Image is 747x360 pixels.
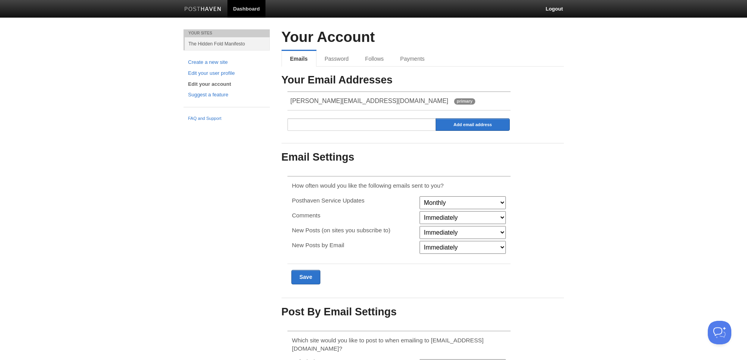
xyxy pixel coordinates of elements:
a: FAQ and Support [188,115,265,122]
p: How often would you like the following emails sent to you? [292,181,506,190]
a: Suggest a feature [188,91,265,99]
input: Add email address [436,118,510,131]
a: The Hidden Fold Manifesto [185,37,270,50]
a: Create a new site [188,58,265,67]
h3: Post By Email Settings [282,306,564,318]
span: primary [454,98,475,105]
a: Password [316,51,357,67]
p: New Posts by Email [292,241,415,249]
a: Edit your account [188,80,265,89]
a: Follows [357,51,392,67]
a: Emails [282,51,316,67]
h3: Email Settings [282,152,564,163]
input: Save [291,270,321,284]
li: Your Sites [184,29,270,37]
p: Posthaven Service Updates [292,196,415,204]
iframe: Help Scout Beacon - Open [708,321,731,344]
p: Which site would you like to post to when emailing to [EMAIL_ADDRESS][DOMAIN_NAME]? [292,336,506,353]
a: Edit your user profile [188,69,265,78]
h2: Your Account [282,29,564,45]
span: [PERSON_NAME][EMAIL_ADDRESS][DOMAIN_NAME] [291,98,449,104]
a: Payments [392,51,433,67]
h3: Your Email Addresses [282,74,564,86]
img: Posthaven-bar [184,7,222,13]
p: Comments [292,211,415,219]
p: New Posts (on sites you subscribe to) [292,226,415,234]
